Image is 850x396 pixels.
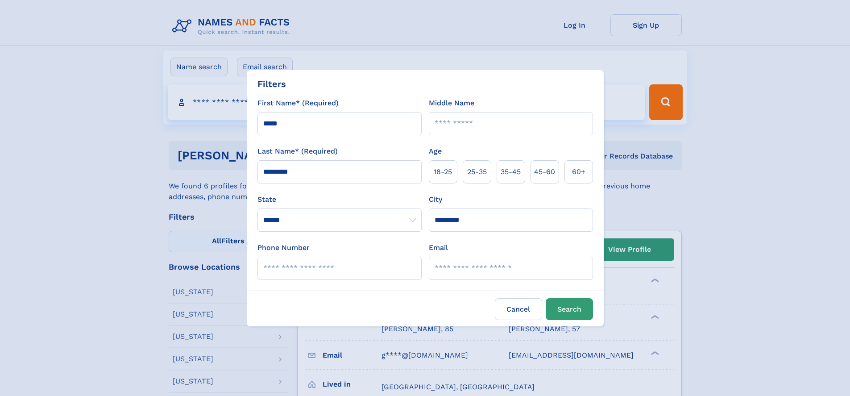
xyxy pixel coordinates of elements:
label: Cancel [495,298,542,320]
label: City [429,194,442,205]
label: Middle Name [429,98,474,108]
span: 45‑60 [534,167,555,177]
label: First Name* (Required) [257,98,339,108]
label: State [257,194,422,205]
label: Last Name* (Required) [257,146,338,157]
button: Search [546,298,593,320]
span: 35‑45 [501,167,521,177]
label: Phone Number [257,242,310,253]
label: Email [429,242,448,253]
div: Filters [257,77,286,91]
span: 60+ [572,167,585,177]
span: 25‑35 [467,167,487,177]
span: 18‑25 [434,167,452,177]
label: Age [429,146,442,157]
